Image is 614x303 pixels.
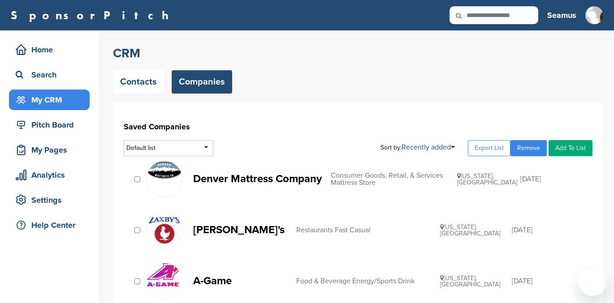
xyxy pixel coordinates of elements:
[512,277,584,285] div: [DATE]
[547,5,576,25] a: Seamus
[13,67,90,83] div: Search
[113,70,164,94] a: Contacts
[113,45,603,61] h2: CRM
[13,192,90,208] div: Settings
[9,39,90,60] a: Home
[9,64,90,85] a: Search
[9,90,90,110] a: My CRM
[9,190,90,210] a: Settings
[146,212,584,248] a: Zaxbys logo [PERSON_NAME]'s Restaurants Fast Casual [US_STATE], [GEOGRAPHIC_DATA] [DATE]
[520,175,584,183] div: [DATE]
[457,173,520,186] div: [US_STATE], [GEOGRAPHIC_DATA]
[440,224,512,237] div: [US_STATE], [GEOGRAPHIC_DATA]
[547,9,576,21] h3: Seamus
[147,161,182,179] img: Logo
[512,226,584,234] div: [DATE]
[578,267,607,296] iframe: Button to launch messaging window
[9,140,90,160] a: My Pages
[13,117,90,133] div: Pitch Board
[13,92,90,108] div: My CRM
[468,140,510,156] a: Export List
[193,173,322,184] p: Denver Mattress Company
[549,140,592,156] a: Add To List
[9,215,90,235] a: Help Center
[13,42,90,58] div: Home
[510,140,547,156] a: Remove
[193,275,287,286] p: A-Game
[147,263,182,286] img: Agame
[13,217,90,233] div: Help Center
[124,140,213,156] div: Default list
[381,144,455,151] div: Sort by:
[172,70,232,94] a: Companies
[296,277,440,285] div: Food & Beverage Energy/Sports Drink
[331,172,457,186] div: Consumer Goods, Retail, & Services Mattress Store
[124,119,592,135] h1: Saved Companies
[13,142,90,158] div: My Pages
[11,9,174,21] a: SponsorPitch
[9,165,90,185] a: Analytics
[9,115,90,135] a: Pitch Board
[146,161,584,197] a: Logo Denver Mattress Company Consumer Goods, Retail, & Services Mattress Store [US_STATE], [GEOGR...
[296,226,440,234] div: Restaurants Fast Casual
[193,224,287,235] p: [PERSON_NAME]'s
[146,263,584,299] a: Agame A-Game Food & Beverage Energy/Sports Drink [US_STATE], [GEOGRAPHIC_DATA] [DATE]
[147,212,182,248] img: Zaxbys logo
[13,167,90,183] div: Analytics
[402,143,455,152] a: Recently added
[440,275,512,288] div: [US_STATE], [GEOGRAPHIC_DATA]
